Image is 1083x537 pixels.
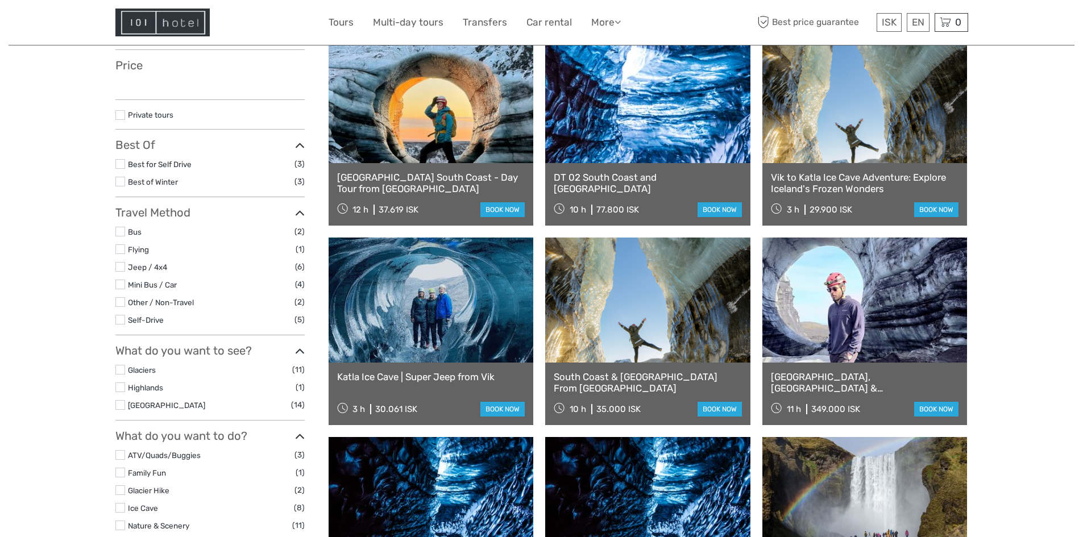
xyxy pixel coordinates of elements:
span: (4) [295,278,305,291]
a: Flying [128,245,149,254]
div: EN [907,13,930,32]
a: More [591,14,621,31]
span: (5) [294,313,305,326]
a: Private tours [128,110,173,119]
a: book now [698,202,742,217]
a: Best of Winter [128,177,178,186]
a: book now [914,202,958,217]
span: 3 h [787,205,799,215]
span: 11 h [787,404,801,414]
span: (3) [294,157,305,170]
a: Ice Cave [128,503,158,513]
a: Vik to Katla Ice Cave Adventure: Explore Iceland's Frozen Wonders [771,172,959,195]
a: Glacier Hike [128,486,169,495]
span: 0 [953,16,963,28]
a: Other / Non-Travel [128,298,194,307]
a: Katla Ice Cave | Super Jeep from Vik [337,371,525,382]
span: (2) [294,225,305,238]
span: (1) [296,466,305,479]
div: 77.800 ISK [596,205,639,215]
a: Glaciers [128,365,156,374]
a: Multi-day tours [373,14,443,31]
a: [GEOGRAPHIC_DATA], [GEOGRAPHIC_DATA] & [GEOGRAPHIC_DATA] Private [771,371,959,394]
span: (11) [292,519,305,532]
a: book now [698,402,742,417]
a: [GEOGRAPHIC_DATA] South Coast - Day Tour from [GEOGRAPHIC_DATA] [337,172,525,195]
h3: Travel Method [115,206,305,219]
a: Highlands [128,383,163,392]
span: (14) [291,398,305,411]
span: (1) [296,381,305,394]
a: [GEOGRAPHIC_DATA] [128,401,205,410]
a: Mini Bus / Car [128,280,177,289]
img: Hotel Information [115,9,210,36]
span: 12 h [352,205,368,215]
div: 37.619 ISK [379,205,418,215]
h3: What do you want to do? [115,429,305,443]
a: Bus [128,227,142,236]
div: 29.900 ISK [810,205,852,215]
a: South Coast & [GEOGRAPHIC_DATA] From [GEOGRAPHIC_DATA] [554,371,742,394]
a: book now [914,402,958,417]
a: Transfers [463,14,507,31]
span: (3) [294,448,305,461]
span: (11) [292,363,305,376]
span: (2) [294,484,305,497]
a: book now [480,202,525,217]
a: Nature & Scenery [128,521,189,530]
a: Jeep / 4x4 [128,263,167,272]
span: 10 h [570,404,586,414]
a: Car rental [526,14,572,31]
a: DT 02 South Coast and [GEOGRAPHIC_DATA] [554,172,742,195]
h3: Best Of [115,138,305,152]
a: Family Fun [128,468,166,477]
a: ATV/Quads/Buggies [128,451,201,460]
a: Tours [329,14,354,31]
span: 3 h [352,404,365,414]
a: Self-Drive [128,315,164,324]
span: 10 h [570,205,586,215]
h3: Price [115,59,305,72]
span: (2) [294,295,305,309]
span: (1) [296,243,305,256]
a: Best for Self Drive [128,160,192,169]
div: 349.000 ISK [811,404,860,414]
a: book now [480,402,525,417]
span: Best price guarantee [755,13,874,32]
h3: What do you want to see? [115,344,305,357]
span: (8) [294,501,305,514]
span: ISK [882,16,897,28]
span: (6) [295,260,305,273]
div: 30.061 ISK [375,404,417,414]
div: 35.000 ISK [596,404,641,414]
span: (3) [294,175,305,188]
